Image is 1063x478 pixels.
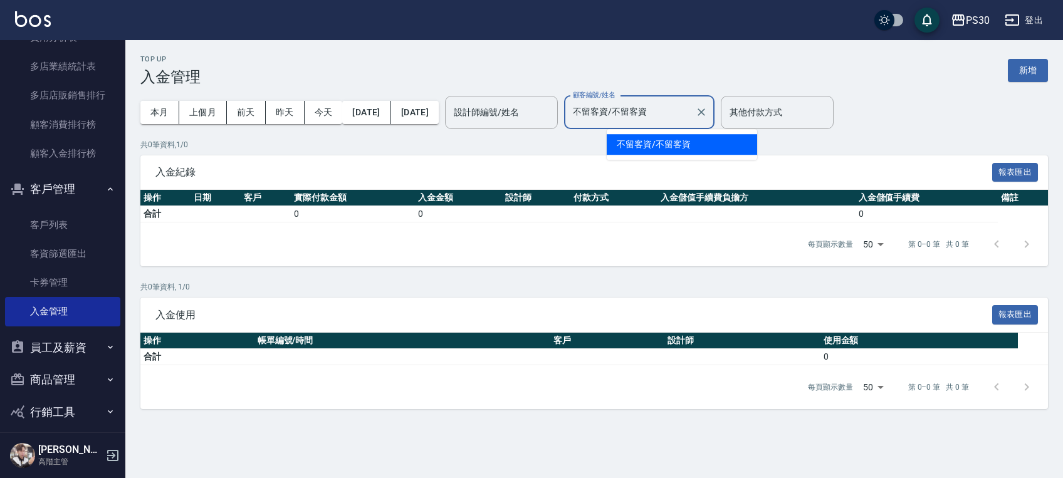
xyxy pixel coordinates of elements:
[5,239,120,268] a: 客資篩選匯出
[992,163,1039,182] button: 報表匯出
[5,210,120,239] a: 客戶列表
[38,456,102,467] p: 高階主管
[140,349,254,365] td: 合計
[858,227,888,261] div: 50
[291,190,415,206] th: 實際付款金額
[820,349,1018,365] td: 0
[140,333,254,349] th: 操作
[5,52,120,81] a: 多店業績統計表
[140,101,179,124] button: 本月
[415,206,502,222] td: 0
[856,190,998,206] th: 入金儲值手續費
[254,333,551,349] th: 帳單編號/時間
[5,139,120,168] a: 顧客入金排行榜
[38,444,102,456] h5: [PERSON_NAME]
[140,206,241,222] td: 合計
[140,139,1048,150] p: 共 0 筆資料, 1 / 0
[1000,9,1048,32] button: 登出
[1008,59,1048,82] button: 新增
[155,166,992,179] span: 入金紀錄
[241,190,291,206] th: 客戶
[550,333,664,349] th: 客戶
[140,68,201,86] h3: 入金管理
[820,333,1018,349] th: 使用金額
[227,101,266,124] button: 前天
[415,190,502,206] th: 入金金額
[908,239,969,250] p: 第 0–0 筆 共 0 筆
[5,268,120,297] a: 卡券管理
[808,382,853,393] p: 每頁顯示數量
[5,396,120,429] button: 行銷工具
[140,281,1048,293] p: 共 0 筆資料, 1 / 0
[607,134,757,155] span: 不留客資 / 不留客資
[856,206,998,222] td: 0
[5,331,120,364] button: 員工及薪資
[5,110,120,139] a: 顧客消費排行榜
[266,101,305,124] button: 昨天
[15,11,51,27] img: Logo
[914,8,940,33] button: save
[502,190,570,206] th: 設計師
[992,308,1039,320] a: 報表匯出
[155,309,992,321] span: 入金使用
[573,90,615,100] label: 顧客編號/姓名
[966,13,990,28] div: PS30
[179,101,227,124] button: 上個月
[140,55,201,63] h2: Top Up
[5,81,120,110] a: 多店店販銷售排行
[570,190,657,206] th: 付款方式
[140,190,191,206] th: 操作
[191,190,241,206] th: 日期
[391,101,439,124] button: [DATE]
[992,165,1039,177] a: 報表匯出
[5,173,120,205] button: 客戶管理
[693,103,710,121] button: Clear
[664,333,820,349] th: 設計師
[1008,64,1048,76] a: 新增
[5,363,120,396] button: 商品管理
[657,190,856,206] th: 入金儲值手續費負擔方
[305,101,343,124] button: 今天
[908,382,969,393] p: 第 0–0 筆 共 0 筆
[5,297,120,326] a: 入金管理
[946,8,995,33] button: PS30
[342,101,390,124] button: [DATE]
[998,190,1048,206] th: 備註
[858,370,888,404] div: 50
[992,305,1039,325] button: 報表匯出
[10,443,35,468] img: Person
[291,206,415,222] td: 0
[808,239,853,250] p: 每頁顯示數量
[5,428,120,460] button: 資料設定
